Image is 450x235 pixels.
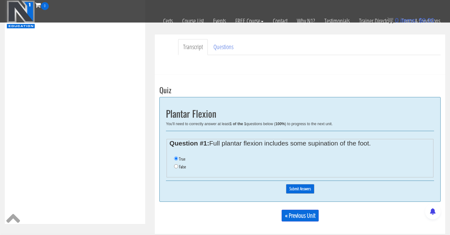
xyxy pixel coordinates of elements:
strong: Question #1: [169,140,209,147]
input: Submit Answers [286,184,314,194]
bdi: 0.00 [419,17,434,24]
a: Trainer Directory [354,10,397,32]
a: FREE Course [231,10,268,32]
a: Why N1? [292,10,320,32]
a: Certs [158,10,177,32]
a: 0 [35,1,49,9]
a: Contact [268,10,292,32]
a: « Previous Unit [282,210,319,222]
label: True [179,156,185,161]
a: Questions [208,39,238,55]
b: 1 of the 1 [230,122,246,126]
div: You'll need to correctly answer at least questions below ( ) to progress to the next unit. [166,122,434,126]
a: Terms & Conditions [397,10,445,32]
label: False [179,164,186,169]
h3: Quiz [159,86,441,94]
h2: Plantar Flexion [166,108,434,119]
b: 100% [275,122,285,126]
a: Testimonials [320,10,354,32]
img: n1-education [7,0,35,28]
img: icon11.png [387,17,393,23]
a: 0 items: $0.00 [387,17,434,24]
span: 0 [41,2,49,10]
a: Course List [177,10,208,32]
span: $ [419,17,422,24]
legend: Full plantar flexion includes some supination of the foot. [169,141,430,146]
span: items: [400,17,417,24]
a: Events [208,10,231,32]
a: Transcript [178,39,208,55]
span: 0 [395,17,398,24]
